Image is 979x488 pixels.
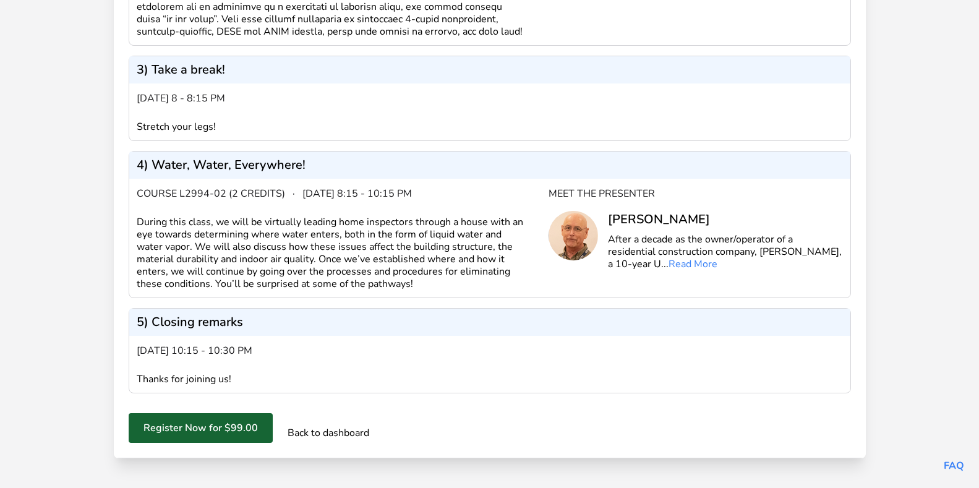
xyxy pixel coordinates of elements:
[608,211,843,228] div: [PERSON_NAME]
[293,186,295,201] span: ·
[137,91,225,106] span: [DATE] 8 - 8:15 pm
[944,459,964,473] a: FAQ
[129,413,273,443] button: Register Now for $99.00
[137,64,225,76] p: 3) Take a break!
[137,121,549,133] div: Stretch your legs!
[549,211,598,260] img: Tom Sherman
[302,186,412,201] span: [DATE] 8:15 - 10:15 pm
[669,257,717,271] a: Read More
[549,186,843,201] div: Meet the Presenter
[137,316,243,328] p: 5) Closing remarks
[137,159,306,171] p: 4) Water, Water, Everywhere!
[137,216,549,290] div: During this class, we will be virtually leading home inspectors through a house with an eye towar...
[137,373,549,385] div: Thanks for joining us!
[288,426,369,440] a: Back to dashboard
[137,186,285,201] span: Course L2994-02 (2 credits)
[608,233,843,270] p: After a decade as the owner/operator of a residential construction company, [PERSON_NAME], a 10-y...
[137,343,252,358] span: [DATE] 10:15 - 10:30 pm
